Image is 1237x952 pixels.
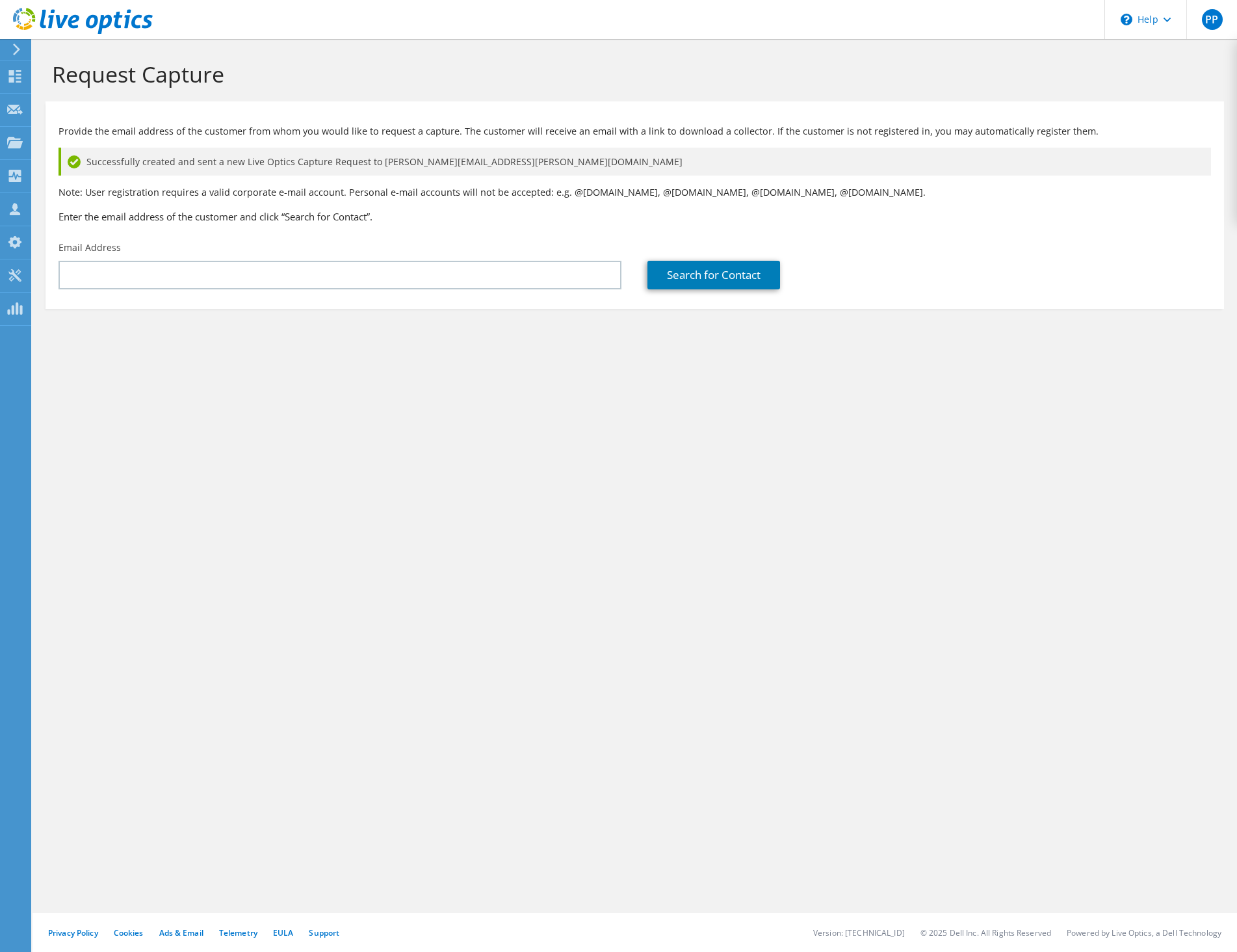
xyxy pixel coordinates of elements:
span: PP [1202,9,1223,30]
li: © 2025 Dell Inc. All Rights Reserved [920,927,1051,938]
svg: \n [1121,14,1132,25]
a: EULA [273,927,293,938]
a: Privacy Policy [48,927,98,938]
li: Powered by Live Optics, a Dell Technology [1067,927,1221,938]
h3: Enter the email address of the customer and click “Search for Contact”. [59,209,1211,224]
h1: Request Capture [52,60,1211,88]
a: Telemetry [219,927,257,938]
p: Provide the email address of the customer from whom you would like to request a capture. The cust... [59,124,1211,139]
li: Version: [TECHNICAL_ID] [813,927,905,938]
label: Email Address [59,241,121,254]
a: Support [309,927,339,938]
span: Successfully created and sent a new Live Optics Capture Request to [PERSON_NAME][EMAIL_ADDRESS][P... [86,155,683,169]
a: Search for Contact [647,261,780,289]
p: Note: User registration requires a valid corporate e-mail account. Personal e-mail accounts will ... [59,185,1211,200]
a: Cookies [114,927,144,938]
a: Ads & Email [159,927,203,938]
